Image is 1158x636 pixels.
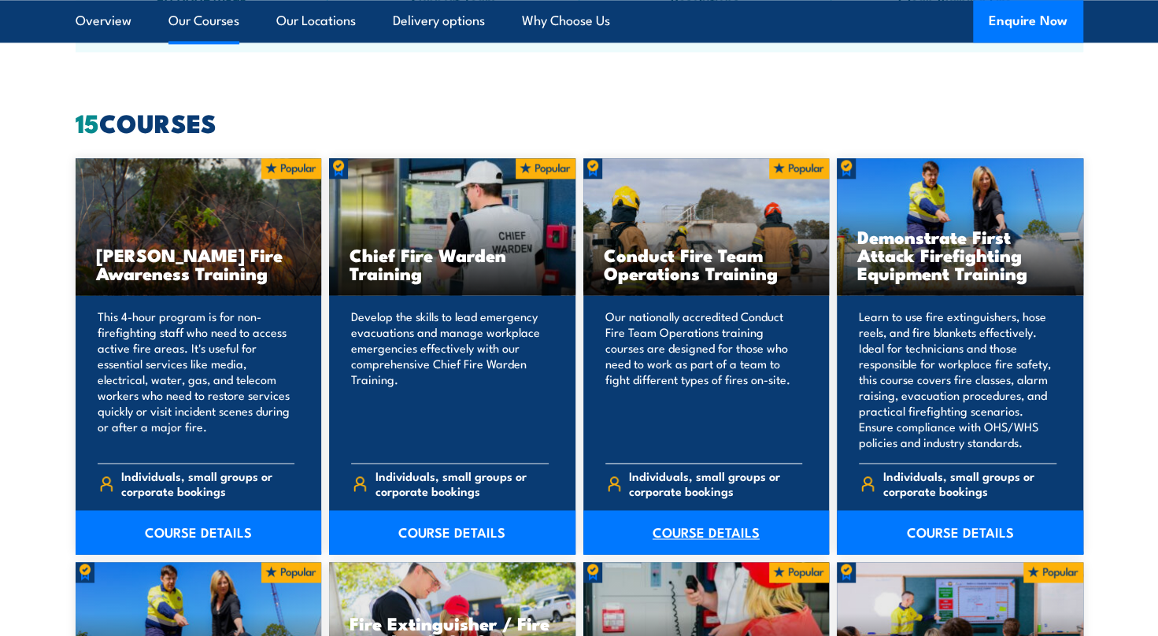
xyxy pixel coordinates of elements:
span: Individuals, small groups or corporate bookings [376,468,549,498]
span: Individuals, small groups or corporate bookings [121,468,294,498]
p: Learn to use fire extinguishers, hose reels, and fire blankets effectively. Ideal for technicians... [859,309,1056,450]
strong: 15 [76,102,99,142]
a: COURSE DETAILS [76,510,322,554]
p: Develop the skills to lead emergency evacuations and manage workplace emergencies effectively wit... [351,309,549,450]
h3: Chief Fire Warden Training [350,246,555,282]
a: COURSE DETAILS [837,510,1083,554]
p: Our nationally accredited Conduct Fire Team Operations training courses are designed for those wh... [605,309,803,450]
h3: Conduct Fire Team Operations Training [604,246,809,282]
span: Individuals, small groups or corporate bookings [883,468,1056,498]
h2: COURSES [76,111,1083,133]
span: Individuals, small groups or corporate bookings [629,468,802,498]
h3: Demonstrate First Attack Firefighting Equipment Training [857,227,1063,282]
h3: [PERSON_NAME] Fire Awareness Training [96,246,302,282]
p: This 4-hour program is for non-firefighting staff who need to access active fire areas. It's usef... [98,309,295,450]
a: COURSE DETAILS [583,510,830,554]
a: COURSE DETAILS [329,510,575,554]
